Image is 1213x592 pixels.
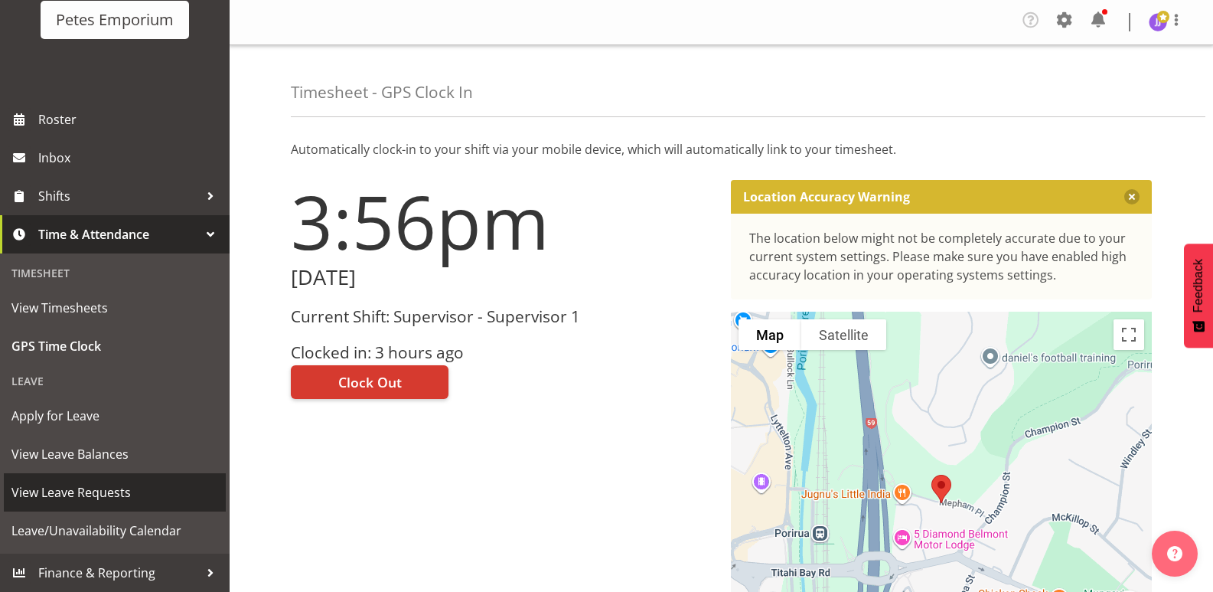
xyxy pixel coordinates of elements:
[291,344,712,361] h3: Clocked in: 3 hours ago
[38,108,222,131] span: Roster
[743,189,910,204] p: Location Accuracy Warning
[4,512,226,550] a: Leave/Unavailability Calendar
[291,140,1152,159] p: Automatically clock-in to your shift via your mobile device, which will automatically link to you...
[11,443,218,466] span: View Leave Balances
[11,404,218,427] span: Apply for Leave
[291,266,712,289] h2: [DATE]
[291,83,473,101] h4: Timesheet - GPS Clock In
[4,435,226,473] a: View Leave Balances
[1184,244,1213,348] button: Feedback - Show survey
[1149,13,1167,31] img: janelle-jonkers702.jpg
[801,319,886,350] button: Show satellite imagery
[56,8,174,31] div: Petes Emporium
[1192,259,1205,312] span: Feedback
[4,397,226,435] a: Apply for Leave
[11,519,218,542] span: Leave/Unavailability Calendar
[739,319,801,350] button: Show street map
[11,335,218,358] span: GPS Time Clock
[38,561,199,584] span: Finance & Reporting
[749,229,1134,284] div: The location below might not be completely accurate due to your current system settings. Please m...
[338,372,402,392] span: Clock Out
[1124,189,1140,204] button: Close message
[291,308,712,325] h3: Current Shift: Supervisor - Supervisor 1
[38,185,199,208] span: Shifts
[38,146,222,169] span: Inbox
[4,257,226,289] div: Timesheet
[38,223,199,246] span: Time & Attendance
[4,365,226,397] div: Leave
[291,365,448,399] button: Clock Out
[11,481,218,504] span: View Leave Requests
[4,289,226,327] a: View Timesheets
[1114,319,1144,350] button: Toggle fullscreen view
[4,473,226,512] a: View Leave Requests
[1167,546,1182,561] img: help-xxl-2.png
[11,296,218,319] span: View Timesheets
[291,180,712,263] h1: 3:56pm
[4,327,226,365] a: GPS Time Clock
